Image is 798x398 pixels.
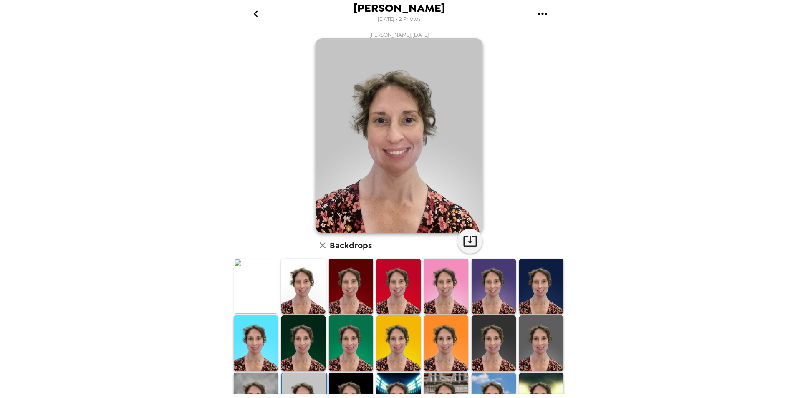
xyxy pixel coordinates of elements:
[330,239,372,252] h6: Backdrops
[378,14,421,25] span: [DATE] • 2 Photos
[369,31,429,38] span: [PERSON_NAME] , [DATE]
[234,259,278,314] img: Original
[316,38,482,233] img: user
[354,3,445,14] span: [PERSON_NAME]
